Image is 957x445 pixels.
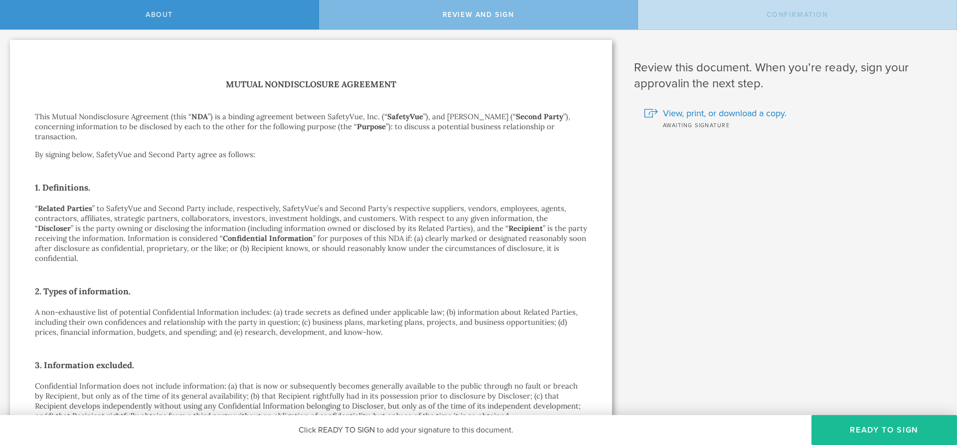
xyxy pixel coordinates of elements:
[35,150,587,160] p: By signing below, SafetyVue and Second Party agree as follows:
[767,10,828,19] span: Confirmation
[35,204,587,263] p: “ ” to SafetyVue and Second Party include, respectively, SafetyVue’s and Second Party’s respectiv...
[663,107,787,120] span: View, print, or download a copy.
[191,112,208,121] strong: NDA
[35,283,587,299] h2: 2. Types of information.
[38,223,71,233] strong: Discloser
[644,120,942,130] div: Awaiting signature
[35,77,587,92] h1: Mutual Nondisclosure Agreement
[35,381,587,421] p: Confidential Information does not include information: (a) that is now or subsequently becomes ge...
[35,112,587,142] p: This Mutual Nondisclosure Agreement (this “ ”) is a binding agreement between SafetyVue, Inc. (“ ...
[907,367,957,415] iframe: Chat Widget
[634,60,942,92] h1: Review this document. When you’re ready, sign your approval in the next step.
[443,10,514,19] span: Review and sign
[516,112,563,121] strong: Second Party
[387,112,423,121] strong: SafetyVue
[357,122,386,131] strong: Purpose
[35,180,587,196] h2: 1. Definitions.
[223,233,313,243] strong: Confidential Information
[35,307,587,337] p: A non-exhaustive list of potential Confidential Information includes: (a) trade secrets as define...
[811,415,957,445] button: Ready to Sign
[35,357,587,373] h2: 3. Information excluded.
[38,204,92,213] strong: Related Parties
[508,223,543,233] strong: Recipient
[146,10,173,19] span: About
